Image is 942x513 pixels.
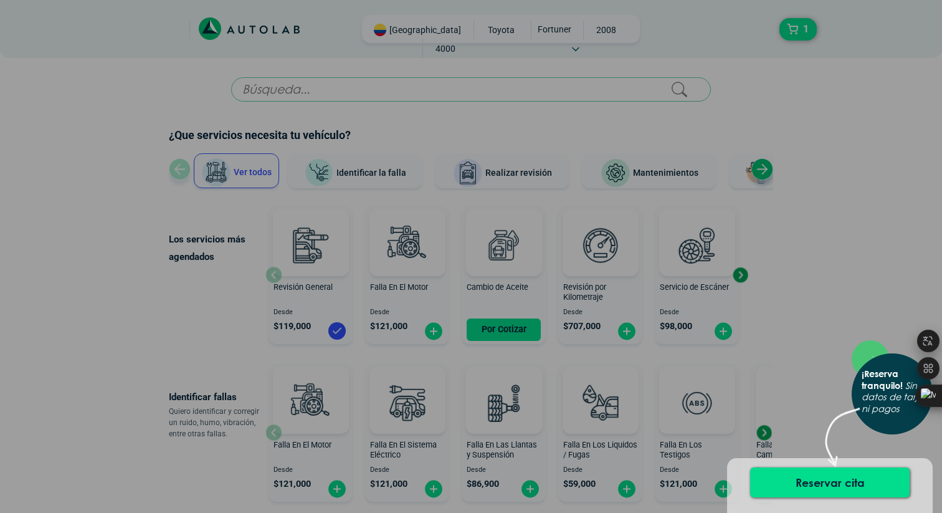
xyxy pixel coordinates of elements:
span: × [872,349,880,367]
i: Sin datos de tarjeta ni pagos [862,380,932,415]
button: Reservar cita [750,467,910,497]
img: flecha.png [825,407,860,477]
b: ¡Reserva tranquilo! [862,368,903,391]
button: Close [862,340,890,375]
